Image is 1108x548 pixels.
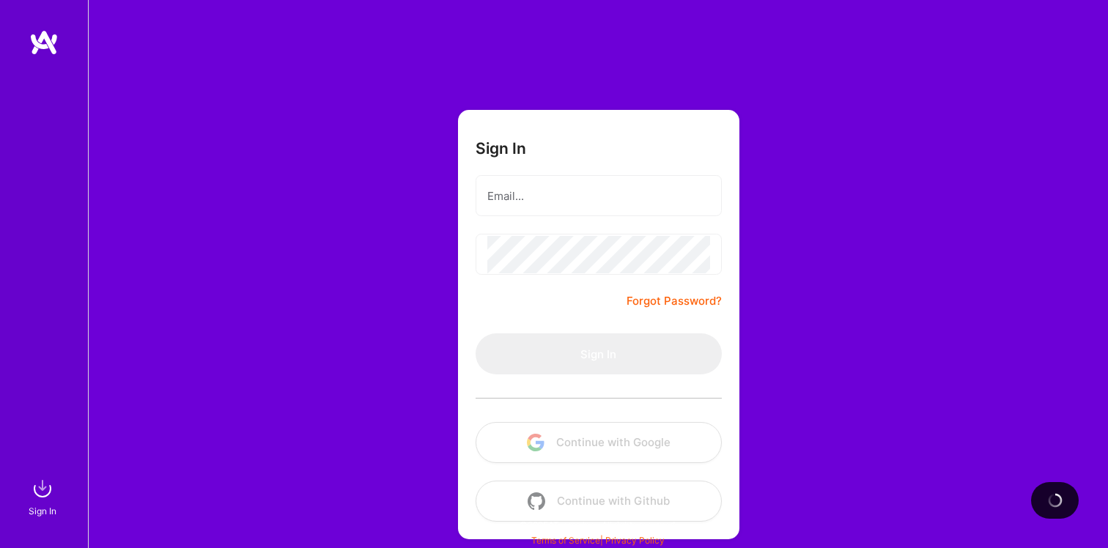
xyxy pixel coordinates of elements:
a: Terms of Service [531,535,600,546]
a: Forgot Password? [627,292,722,310]
span: | [531,535,665,546]
button: Continue with Google [476,422,722,463]
a: sign inSign In [31,474,57,519]
a: Privacy Policy [605,535,665,546]
button: Sign In [476,333,722,374]
img: logo [29,29,59,56]
img: icon [528,492,545,510]
img: icon [527,434,544,451]
div: © 2025 ATeams Inc., All rights reserved. [88,506,1108,543]
div: Sign In [29,503,56,519]
h3: Sign In [476,139,526,158]
button: Continue with Github [476,481,722,522]
img: sign in [28,474,57,503]
img: loading [1047,492,1063,508]
input: Email... [487,177,710,215]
